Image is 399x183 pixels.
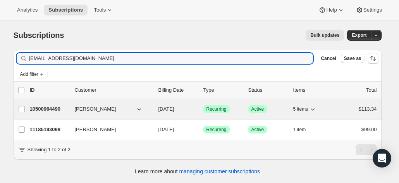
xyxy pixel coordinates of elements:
[356,144,377,155] nav: Pagination
[363,7,382,13] span: Settings
[359,106,377,112] span: $113.34
[206,106,227,112] span: Recurring
[368,53,378,64] button: Sort the results
[248,86,287,94] p: Status
[347,30,371,41] button: Export
[251,106,264,112] span: Active
[30,124,377,135] div: 11185193098[PERSON_NAME][DATE]SuccessRecurringSuccessActive1 item$99.00
[293,86,332,94] div: Items
[70,103,148,115] button: [PERSON_NAME]
[306,30,344,41] button: Bulk updates
[44,5,88,15] button: Subscriptions
[48,7,83,13] span: Subscriptions
[17,70,48,79] button: Add filter
[158,106,174,112] span: [DATE]
[75,86,152,94] p: Customer
[352,32,366,38] span: Export
[341,54,365,63] button: Save as
[30,104,377,115] div: 10500964490[PERSON_NAME][DATE]SuccessRecurringSuccessActive5 items$113.34
[17,7,38,13] span: Analytics
[135,168,260,175] p: Learn more about
[293,124,315,135] button: 1 item
[70,123,148,136] button: [PERSON_NAME]
[361,127,377,132] span: $99.00
[251,127,264,133] span: Active
[206,127,227,133] span: Recurring
[94,7,106,13] span: Tools
[30,86,69,94] p: ID
[30,86,377,94] div: IDCustomerBilling DateTypeStatusItemsTotal
[89,5,118,15] button: Tools
[158,127,174,132] span: [DATE]
[318,54,339,63] button: Cancel
[326,7,337,13] span: Help
[293,104,317,115] button: 5 items
[373,149,391,168] div: Open Intercom Messenger
[179,168,260,174] a: managing customer subscriptions
[293,106,308,112] span: 5 items
[75,126,116,133] span: [PERSON_NAME]
[293,127,306,133] span: 1 item
[310,32,339,38] span: Bulk updates
[29,53,313,64] input: Filter subscribers
[20,71,38,77] span: Add filter
[30,126,69,133] p: 11185193098
[314,5,349,15] button: Help
[203,86,242,94] div: Type
[30,105,69,113] p: 10500964490
[14,31,64,39] span: Subscriptions
[75,105,116,113] span: [PERSON_NAME]
[158,86,197,94] p: Billing Date
[366,86,377,94] p: Total
[12,5,42,15] button: Analytics
[321,55,336,62] span: Cancel
[351,5,387,15] button: Settings
[344,55,361,62] span: Save as
[28,146,71,154] p: Showing 1 to 2 of 2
